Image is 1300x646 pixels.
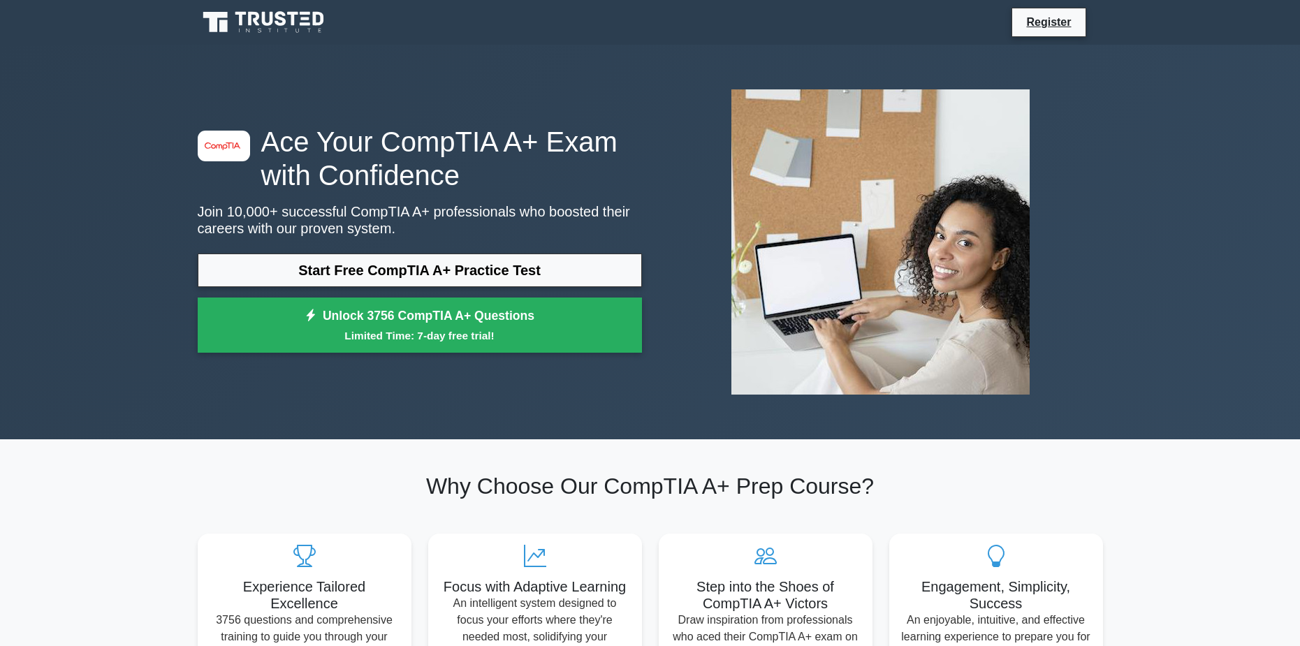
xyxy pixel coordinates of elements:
[198,125,642,192] h1: Ace Your CompTIA A+ Exam with Confidence
[198,203,642,237] p: Join 10,000+ successful CompTIA A+ professionals who boosted their careers with our proven system.
[215,328,625,344] small: Limited Time: 7-day free trial!
[198,254,642,287] a: Start Free CompTIA A+ Practice Test
[198,298,642,353] a: Unlock 3756 CompTIA A+ QuestionsLimited Time: 7-day free trial!
[900,578,1092,612] h5: Engagement, Simplicity, Success
[670,578,861,612] h5: Step into the Shoes of CompTIA A+ Victors
[439,578,631,595] h5: Focus with Adaptive Learning
[209,578,400,612] h5: Experience Tailored Excellence
[198,473,1103,499] h2: Why Choose Our CompTIA A+ Prep Course?
[1018,13,1079,31] a: Register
